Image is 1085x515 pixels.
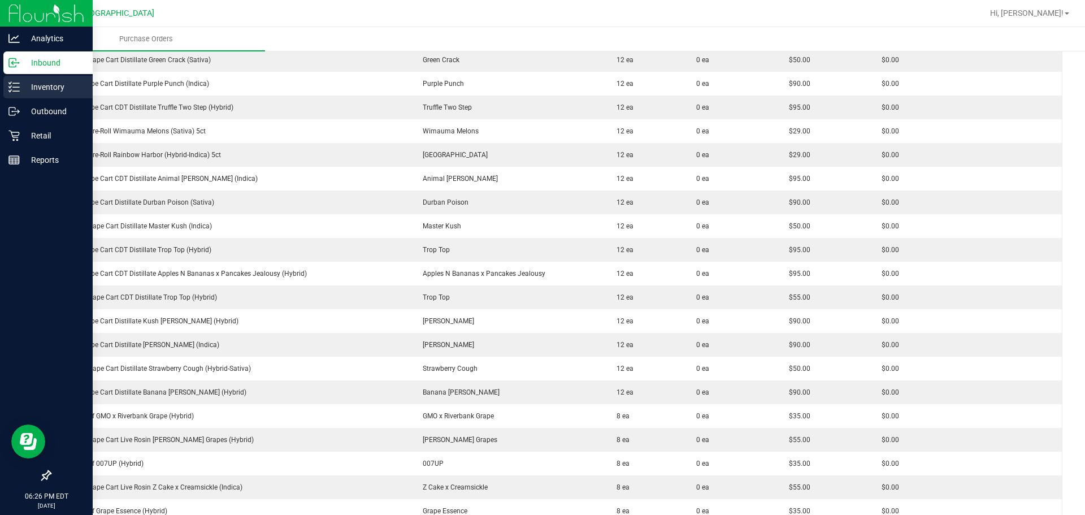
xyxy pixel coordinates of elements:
[696,245,709,255] span: 0 ea
[58,197,403,207] div: FT 1g Vape Cart Distillate Durban Poison (Sativa)
[876,103,899,111] span: $0.00
[696,221,709,231] span: 0 ea
[611,270,633,278] span: 12 ea
[27,27,265,51] a: Purchase Orders
[417,222,461,230] span: Master Kush
[696,458,709,469] span: 0 ea
[696,55,709,65] span: 0 ea
[611,317,633,325] span: 12 ea
[783,127,810,135] span: $29.00
[58,316,403,326] div: FT 1g Vape Cart Distillate Kush [PERSON_NAME] (Hybrid)
[696,411,709,421] span: 0 ea
[8,57,20,68] inline-svg: Inbound
[876,246,899,254] span: $0.00
[611,151,633,159] span: 12 ea
[417,80,464,88] span: Purple Punch
[696,269,709,279] span: 0 ea
[58,102,403,112] div: FT 1g Vape Cart CDT Distillate Truffle Two Step (Hybrid)
[611,483,630,491] span: 8 ea
[20,32,88,45] p: Analytics
[696,292,709,302] span: 0 ea
[417,365,478,373] span: Strawberry Cough
[58,340,403,350] div: FT 1g Vape Cart Distillate [PERSON_NAME] (Indica)
[58,126,403,136] div: FT 0.5g Pre-Roll Wimauma Melons (Sativa) 5ct
[417,460,444,468] span: 007UP
[611,246,633,254] span: 12 ea
[611,127,633,135] span: 12 ea
[876,56,899,64] span: $0.00
[58,387,403,397] div: FT 1g Vape Cart Distillate Banana [PERSON_NAME] (Hybrid)
[20,105,88,118] p: Outbound
[58,221,403,231] div: FT 0.5g Vape Cart Distillate Master Kush (Indica)
[783,198,810,206] span: $90.00
[20,153,88,167] p: Reports
[876,270,899,278] span: $0.00
[696,150,709,160] span: 0 ea
[58,482,403,492] div: GL 0.5g Vape Cart Live Rosin Z Cake x Creamsickle (Indica)
[58,363,403,374] div: FT 0.5g Vape Cart Distillate Strawberry Cough (Hybrid-Sativa)
[783,246,810,254] span: $95.00
[417,246,450,254] span: Trop Top
[783,293,810,301] span: $55.00
[876,222,899,230] span: $0.00
[104,34,188,44] span: Purchase Orders
[611,341,633,349] span: 12 ea
[611,175,633,183] span: 12 ea
[58,174,403,184] div: FT 1g Vape Cart CDT Distillate Animal [PERSON_NAME] (Indica)
[5,501,88,510] p: [DATE]
[611,436,630,444] span: 8 ea
[783,460,810,468] span: $35.00
[783,56,810,64] span: $50.00
[783,507,810,515] span: $35.00
[783,412,810,420] span: $35.00
[58,292,403,302] div: FT 0.5g Vape Cart CDT Distillate Trop Top (Hybrid)
[417,317,474,325] span: [PERSON_NAME]
[417,151,488,159] span: [GEOGRAPHIC_DATA]
[417,412,494,420] span: GMO x Riverbank Grape
[417,388,500,396] span: Banana [PERSON_NAME]
[58,55,403,65] div: FT 0.5g Vape Cart Distillate Green Crack (Sativa)
[783,175,810,183] span: $95.00
[876,341,899,349] span: $0.00
[876,80,899,88] span: $0.00
[783,388,810,396] span: $90.00
[611,388,633,396] span: 12 ea
[783,222,810,230] span: $50.00
[8,154,20,166] inline-svg: Reports
[417,103,472,111] span: Truffle Two Step
[417,341,474,349] span: [PERSON_NAME]
[783,270,810,278] span: $95.00
[611,56,633,64] span: 12 ea
[417,127,479,135] span: Wimauma Melons
[611,103,633,111] span: 12 ea
[876,198,899,206] span: $0.00
[417,436,497,444] span: [PERSON_NAME] Grapes
[876,460,899,468] span: $0.00
[611,293,633,301] span: 12 ea
[417,175,498,183] span: Animal [PERSON_NAME]
[876,293,899,301] span: $0.00
[58,245,403,255] div: FT 1g Vape Cart CDT Distillate Trop Top (Hybrid)
[11,425,45,458] iframe: Resource center
[696,482,709,492] span: 0 ea
[20,56,88,70] p: Inbound
[696,79,709,89] span: 0 ea
[876,436,899,444] span: $0.00
[58,458,403,469] div: FT 1g Kief 007UP (Hybrid)
[611,507,630,515] span: 8 ea
[783,365,810,373] span: $50.00
[876,365,899,373] span: $0.00
[20,129,88,142] p: Retail
[696,174,709,184] span: 0 ea
[417,270,545,278] span: Apples N Bananas x Pancakes Jealousy
[696,435,709,445] span: 0 ea
[876,388,899,396] span: $0.00
[696,126,709,136] span: 0 ea
[58,435,403,445] div: GL 0.5g Vape Cart Live Rosin [PERSON_NAME] Grapes (Hybrid)
[696,316,709,326] span: 0 ea
[8,130,20,141] inline-svg: Retail
[611,412,630,420] span: 8 ea
[876,507,899,515] span: $0.00
[20,80,88,94] p: Inventory
[58,411,403,421] div: FT 1g Kief GMO x Riverbank Grape (Hybrid)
